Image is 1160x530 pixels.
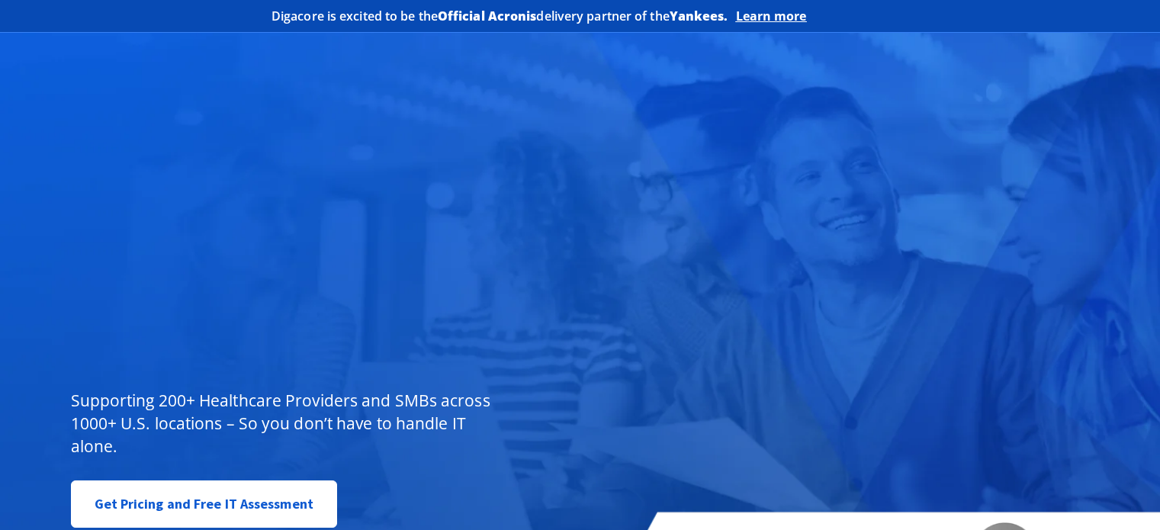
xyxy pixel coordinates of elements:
a: Get Pricing and Free IT Assessment [71,480,337,528]
h2: Digacore is excited to be the delivery partner of the [272,10,728,22]
p: Supporting 200+ Healthcare Providers and SMBs across 1000+ U.S. locations – So you don’t have to ... [71,389,497,458]
b: Yankees. [670,8,728,24]
img: Acronis [815,5,889,27]
span: Get Pricing and Free IT Assessment [95,489,313,519]
b: Official Acronis [438,8,537,24]
a: Learn more [736,8,807,24]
